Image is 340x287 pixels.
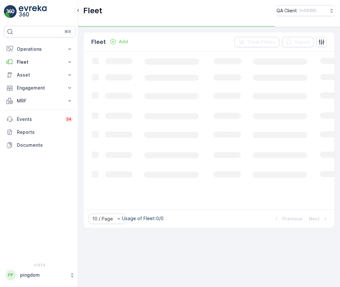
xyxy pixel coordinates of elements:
[17,142,73,148] p: Documents
[4,139,75,152] a: Documents
[234,37,279,47] button: Clear Filters
[64,29,71,34] p: ⌘B
[17,129,73,135] p: Reports
[91,37,106,47] p: Fleet
[282,216,302,222] p: Previous
[19,5,47,18] img: logo_light-DOdMpM7g.png
[282,37,314,47] button: Export
[4,43,75,56] button: Operations
[4,126,75,139] a: Reports
[4,5,17,18] img: logo
[4,56,75,69] button: Fleet
[4,263,75,267] span: v 1.51.0
[17,85,62,91] p: Engagement
[6,270,16,280] div: PP
[4,81,75,94] button: Engagement
[17,72,62,78] p: Asset
[20,272,66,278] p: pingdom
[122,215,164,222] p: Usage of Fleet : 0/0
[273,215,303,223] button: Previous
[4,69,75,81] button: Asset
[308,215,329,223] button: Next
[277,5,335,16] button: QA Client(+03:00)
[66,117,72,122] p: 34
[295,39,310,45] p: Export
[107,38,130,46] button: Add
[277,7,297,14] p: QA Client
[4,268,75,282] button: PPpingdom
[17,59,62,65] p: Fleet
[309,216,320,222] p: Next
[17,98,62,104] p: MRF
[17,116,61,122] p: Events
[83,5,102,16] p: Fleet
[4,94,75,107] button: MRF
[300,8,316,13] p: ( +03:00 )
[119,38,128,45] p: Add
[17,46,62,52] p: Operations
[247,39,276,45] p: Clear Filters
[4,113,75,126] a: Events34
